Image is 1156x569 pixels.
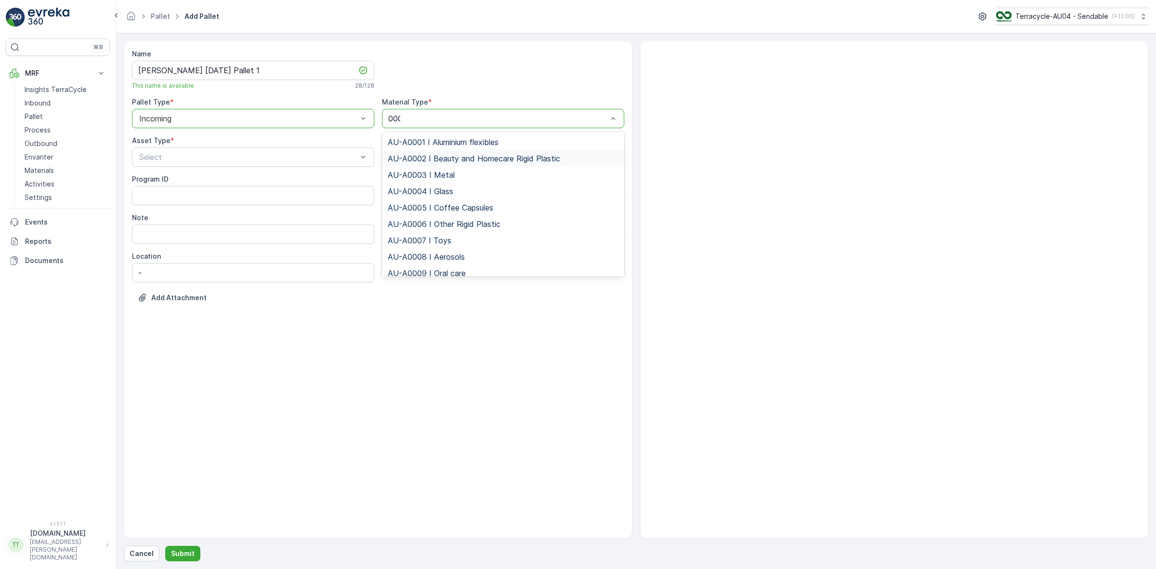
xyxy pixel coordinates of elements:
[21,110,110,123] a: Pallet
[132,213,148,222] label: Note
[388,236,451,245] span: AU-A0007 I Toys
[21,137,110,150] a: Outbound
[25,179,54,189] p: Activities
[21,83,110,96] a: Insights TerraCycle
[28,8,69,27] img: logo_light-DOdMpM7g.png
[6,232,110,251] a: Reports
[183,12,221,21] span: Add Pallet
[132,175,169,183] label: Program ID
[6,251,110,270] a: Documents
[132,290,212,305] button: Upload File
[25,98,51,108] p: Inbound
[25,166,54,175] p: Materials
[130,549,154,558] p: Cancel
[1015,12,1108,21] p: Terracycle-AU04 - Sendable
[25,193,52,202] p: Settings
[25,112,43,121] p: Pallet
[388,171,455,179] span: AU-A0003 I Metal
[25,125,51,135] p: Process
[388,187,453,196] span: AU-A0004 I Glass
[171,549,195,558] p: Submit
[996,11,1011,22] img: terracycle_logo.png
[132,50,151,58] label: Name
[21,177,110,191] a: Activities
[388,252,465,261] span: AU-A0008 I Aerosols
[6,521,110,527] span: v 1.51.1
[388,203,493,212] span: AU-A0005 I Coffee Capsules
[8,537,24,553] div: TT
[25,152,53,162] p: Envanter
[93,43,103,51] p: ⌘B
[25,256,106,265] p: Documents
[21,191,110,204] a: Settings
[25,68,91,78] p: MRF
[388,220,500,228] span: AU-A0006 I Other Rigid Plastic
[6,529,110,561] button: TT[DOMAIN_NAME][EMAIL_ADDRESS][PERSON_NAME][DOMAIN_NAME]
[388,154,560,163] span: AU-A0002 I Beauty and Homecare Rigid Plastic
[139,151,357,163] p: Select
[124,546,159,561] button: Cancel
[25,85,87,94] p: Insights TerraCycle
[6,64,110,83] button: MRF
[30,529,101,538] p: [DOMAIN_NAME]
[388,138,499,146] span: AU-A0001 I Aluminium flexibles
[151,12,170,20] a: Pallet
[126,14,136,23] a: Homepage
[996,8,1148,25] button: Terracycle-AU04 - Sendable(+11:00)
[6,8,25,27] img: logo
[21,96,110,110] a: Inbound
[388,269,466,278] span: AU-A0009 I Oral care
[355,82,374,90] p: 28 / 128
[25,139,57,148] p: Outbound
[132,82,194,90] span: This name is available
[132,136,171,145] label: Asset Type
[382,98,428,106] label: Material Type
[21,164,110,177] a: Materials
[6,212,110,232] a: Events
[151,293,207,303] p: Add Attachment
[21,150,110,164] a: Envanter
[1112,13,1135,20] p: ( +11:00 )
[132,252,161,260] label: Location
[132,98,170,106] label: Pallet Type
[25,217,106,227] p: Events
[30,538,101,561] p: [EMAIL_ADDRESS][PERSON_NAME][DOMAIN_NAME]
[25,237,106,246] p: Reports
[21,123,110,137] a: Process
[165,546,200,561] button: Submit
